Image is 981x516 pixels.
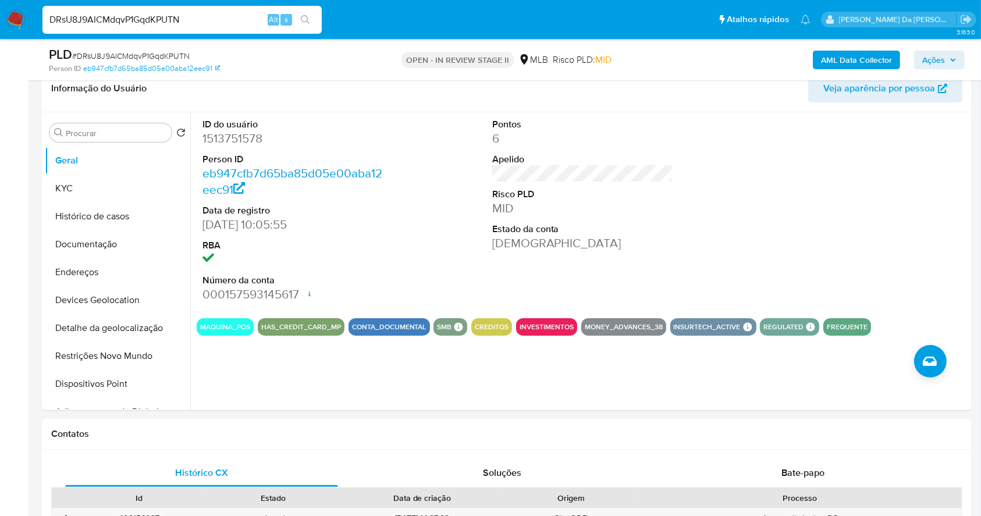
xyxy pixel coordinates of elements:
[821,51,892,69] b: AML Data Collector
[349,492,496,504] div: Data de criação
[202,274,384,287] dt: Número da conta
[202,239,384,252] dt: RBA
[175,466,228,479] span: Histórico CX
[54,128,63,137] button: Procurar
[45,175,190,202] button: KYC
[492,130,674,147] dd: 6
[202,153,384,166] dt: Person ID
[49,45,72,63] b: PLD
[45,258,190,286] button: Endereços
[492,200,674,216] dd: MID
[492,153,674,166] dt: Apelido
[45,230,190,258] button: Documentação
[839,14,957,25] p: patricia.varelo@mercadopago.com.br
[49,63,81,74] b: Person ID
[553,54,612,66] span: Risco PLD:
[215,492,333,504] div: Estado
[45,314,190,342] button: Detalhe da geolocalização
[483,466,521,479] span: Soluções
[293,12,317,28] button: search-icon
[808,74,962,102] button: Veja aparência por pessoa
[492,118,674,131] dt: Pontos
[492,223,674,236] dt: Estado da conta
[45,202,190,230] button: Histórico de casos
[66,128,167,138] input: Procurar
[922,51,945,69] span: Ações
[813,51,900,69] button: AML Data Collector
[202,286,384,303] dd: 000157593145617
[781,466,824,479] span: Bate-papo
[72,50,190,62] span: # DRsU8J9AICMdqvP1GqdKPUTN
[595,53,612,66] span: MID
[957,27,975,37] span: 3.163.0
[801,15,811,24] a: Notificações
[492,235,674,251] dd: [DEMOGRAPHIC_DATA]
[823,74,935,102] span: Veja aparência por pessoa
[401,52,514,68] p: OPEN - IN REVIEW STAGE II
[914,51,965,69] button: Ações
[727,13,789,26] span: Atalhos rápidos
[45,370,190,398] button: Dispositivos Point
[512,492,630,504] div: Origem
[202,204,384,217] dt: Data de registro
[646,492,954,504] div: Processo
[45,398,190,426] button: Adiantamentos de Dinheiro
[269,14,278,25] span: Alt
[202,130,384,147] dd: 1513751578
[960,13,972,26] a: Sair
[42,12,322,27] input: Pesquise usuários ou casos...
[518,54,548,66] div: MLB
[51,428,962,440] h1: Contatos
[45,147,190,175] button: Geral
[83,63,220,74] a: eb947cfb7d65ba85d05e00aba12eec91
[285,14,288,25] span: s
[45,286,190,314] button: Devices Geolocation
[202,118,384,131] dt: ID do usuário
[202,165,382,198] a: eb947cfb7d65ba85d05e00aba12eec91
[51,83,147,94] h1: Informação do Usuário
[492,188,674,201] dt: Risco PLD
[176,128,186,141] button: Retornar ao pedido padrão
[45,342,190,370] button: Restrições Novo Mundo
[202,216,384,233] dd: [DATE] 10:05:55
[80,492,198,504] div: Id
